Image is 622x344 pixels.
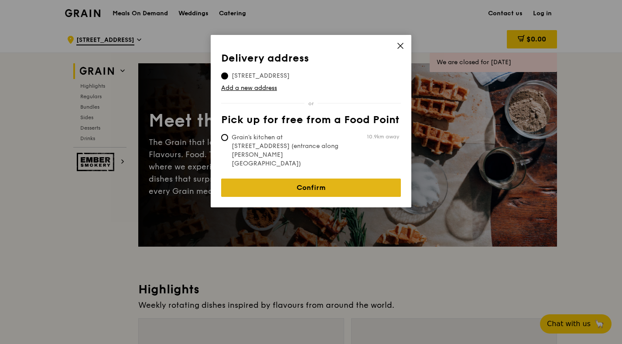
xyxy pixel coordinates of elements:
[221,52,401,68] th: Delivery address
[221,72,300,80] span: [STREET_ADDRESS]
[221,134,228,141] input: Grain's kitchen at [STREET_ADDRESS] (entrance along [PERSON_NAME][GEOGRAPHIC_DATA])10.9km away
[221,133,351,168] span: Grain's kitchen at [STREET_ADDRESS] (entrance along [PERSON_NAME][GEOGRAPHIC_DATA])
[367,133,399,140] span: 10.9km away
[221,72,228,79] input: [STREET_ADDRESS]
[221,179,401,197] a: Confirm
[221,84,401,93] a: Add a new address
[221,114,401,130] th: Pick up for free from a Food Point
